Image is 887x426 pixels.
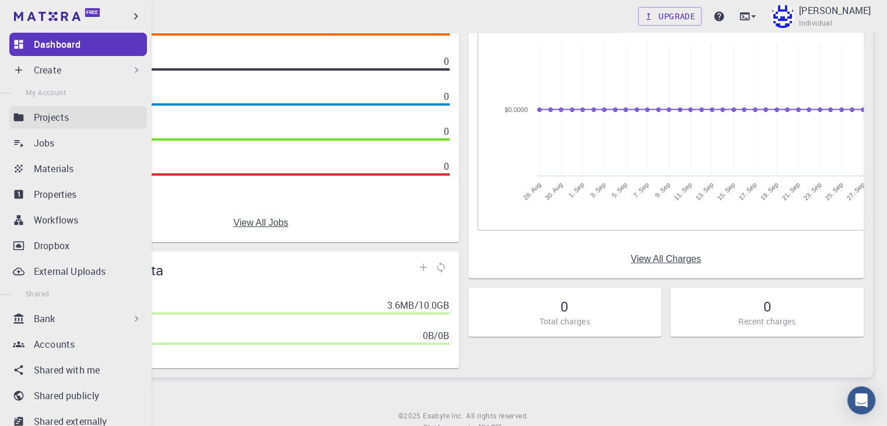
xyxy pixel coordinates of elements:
p: 0 [444,54,449,68]
div: Open Intercom Messenger [847,386,875,414]
tspan: 3. Sep [588,181,606,199]
tspan: 7. Sep [632,181,650,199]
tspan: 25. Sep [823,181,844,201]
a: Dashboard [9,33,147,56]
h5: 0 [763,297,771,316]
tspan: 11. Sep [672,181,693,201]
a: Materials [9,157,147,180]
text: $0.0000 [504,106,528,113]
p: Projects [34,110,69,124]
p: 0B / 0B [423,329,450,343]
p: Accounts [34,337,75,351]
tspan: 17. Sep [737,181,758,201]
a: Shared with me [9,358,147,382]
tspan: 13. Sep [694,181,714,201]
tspan: 5. Sep [610,181,628,199]
tspan: 23. Sep [802,181,822,201]
img: logo [14,12,80,21]
h5: 0 [560,297,569,316]
a: External Uploads [9,260,147,283]
a: Dropbox [9,234,147,257]
span: Storage Quota [72,261,415,280]
tspan: 30. Aug [543,181,563,201]
tspan: 15. Sep [716,181,736,201]
p: Bank [34,312,55,326]
span: Individual [799,18,832,29]
a: Projects [9,106,147,129]
img: Bikram Samajpati [771,5,794,28]
p: Workflows [34,213,78,227]
p: Materials [34,162,73,176]
a: Workflows [9,208,147,232]
p: [PERSON_NAME] [799,4,871,18]
p: Jobs [34,136,55,150]
span: All rights reserved. [466,410,528,422]
span: Exabyte Inc. [423,411,464,420]
span: © 2025 [398,410,423,422]
span: My Account [26,88,66,97]
p: Dropbox [34,239,69,253]
div: Bank [9,307,147,330]
p: 3.6MB / 10.0GB [387,298,450,312]
p: Create [34,63,61,77]
tspan: 21. Sep [780,181,801,201]
p: Recent charges [738,316,795,327]
tspan: 27. Sep [845,181,865,201]
a: View All Jobs [233,218,288,228]
tspan: 9. Sep [653,181,671,199]
tspan: 1. Sep [567,181,585,199]
p: 0 [444,124,449,138]
a: Exabyte Inc. [423,410,464,422]
a: Shared publicly [9,384,147,407]
a: Accounts [9,333,147,356]
p: 0 [444,89,449,103]
p: Shared publicly [34,389,99,403]
tspan: 28. Aug [521,181,542,201]
a: View All Charges [630,254,701,264]
a: Jobs [9,131,147,155]
p: Shared with me [34,363,100,377]
span: Shared [26,289,49,298]
a: Properties [9,183,147,206]
p: 0 [444,159,449,173]
div: Create [9,58,147,82]
span: Support [23,8,65,19]
p: Dashboard [34,37,80,51]
a: Upgrade [638,7,702,26]
p: Total charges [539,316,590,327]
p: External Uploads [34,264,106,278]
tspan: 19. Sep [759,181,779,201]
p: Properties [34,187,77,201]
